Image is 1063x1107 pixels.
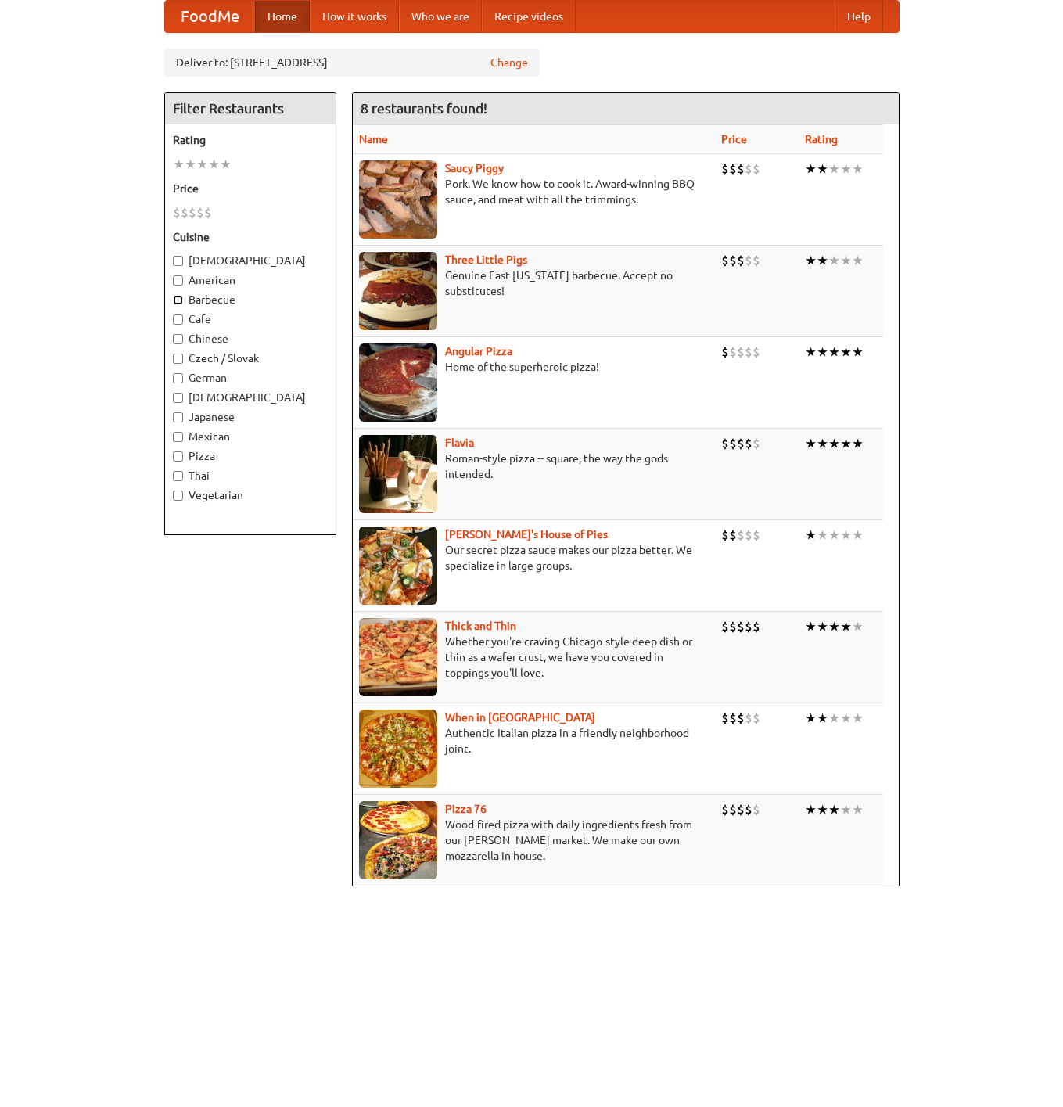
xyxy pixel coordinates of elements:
[745,343,752,361] li: $
[359,343,437,422] img: angular.jpg
[852,343,864,361] li: ★
[173,311,328,327] label: Cafe
[721,343,729,361] li: $
[185,156,196,173] li: ★
[729,618,737,635] li: $
[359,176,709,207] p: Pork. We know how to cook it. Award-winning BBQ sauce, and meat with all the trimmings.
[359,133,388,146] a: Name
[173,275,183,286] input: American
[805,801,817,818] li: ★
[220,156,232,173] li: ★
[173,390,328,405] label: [DEMOGRAPHIC_DATA]
[737,527,745,544] li: $
[173,314,183,325] input: Cafe
[445,620,516,632] a: Thick and Thin
[208,156,220,173] li: ★
[852,618,864,635] li: ★
[173,256,183,266] input: [DEMOGRAPHIC_DATA]
[359,160,437,239] img: saucy.jpg
[828,618,840,635] li: ★
[805,160,817,178] li: ★
[445,803,487,815] a: Pizza 76
[737,252,745,269] li: $
[181,204,189,221] li: $
[752,710,760,727] li: $
[729,252,737,269] li: $
[729,343,737,361] li: $
[721,710,729,727] li: $
[752,435,760,452] li: $
[805,618,817,635] li: ★
[359,435,437,513] img: flavia.jpg
[173,409,328,425] label: Japanese
[729,435,737,452] li: $
[817,618,828,635] li: ★
[817,435,828,452] li: ★
[361,101,487,116] ng-pluralize: 8 restaurants found!
[445,437,474,449] a: Flavia
[745,527,752,544] li: $
[359,359,709,375] p: Home of the superheroic pizza!
[817,252,828,269] li: ★
[752,160,760,178] li: $
[840,527,852,544] li: ★
[828,343,840,361] li: ★
[310,1,399,32] a: How it works
[173,468,328,483] label: Thai
[805,252,817,269] li: ★
[745,710,752,727] li: $
[729,160,737,178] li: $
[828,527,840,544] li: ★
[835,1,883,32] a: Help
[173,295,183,305] input: Barbecue
[173,204,181,221] li: $
[745,160,752,178] li: $
[745,618,752,635] li: $
[173,393,183,403] input: [DEMOGRAPHIC_DATA]
[173,350,328,366] label: Czech / Slovak
[173,132,328,148] h5: Rating
[828,801,840,818] li: ★
[173,373,183,383] input: German
[752,252,760,269] li: $
[840,435,852,452] li: ★
[840,343,852,361] li: ★
[173,370,328,386] label: German
[173,181,328,196] h5: Price
[173,292,328,307] label: Barbecue
[745,435,752,452] li: $
[445,345,512,358] a: Angular Pizza
[817,710,828,727] li: ★
[173,331,328,347] label: Chinese
[173,272,328,288] label: American
[729,710,737,727] li: $
[817,343,828,361] li: ★
[445,162,504,174] a: Saucy Piggy
[173,448,328,464] label: Pizza
[173,253,328,268] label: [DEMOGRAPHIC_DATA]
[165,93,336,124] h4: Filter Restaurants
[805,710,817,727] li: ★
[445,253,527,266] a: Three Little Pigs
[852,252,864,269] li: ★
[852,710,864,727] li: ★
[828,160,840,178] li: ★
[173,487,328,503] label: Vegetarian
[173,156,185,173] li: ★
[359,634,709,681] p: Whether you're craving Chicago-style deep dish or thin as a wafer crust, we have you covered in t...
[752,343,760,361] li: $
[445,528,608,541] b: [PERSON_NAME]'s House of Pies
[721,133,747,146] a: Price
[490,55,528,70] a: Change
[196,204,204,221] li: $
[445,711,595,724] a: When in [GEOGRAPHIC_DATA]
[173,334,183,344] input: Chinese
[173,451,183,462] input: Pizza
[840,710,852,727] li: ★
[840,252,852,269] li: ★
